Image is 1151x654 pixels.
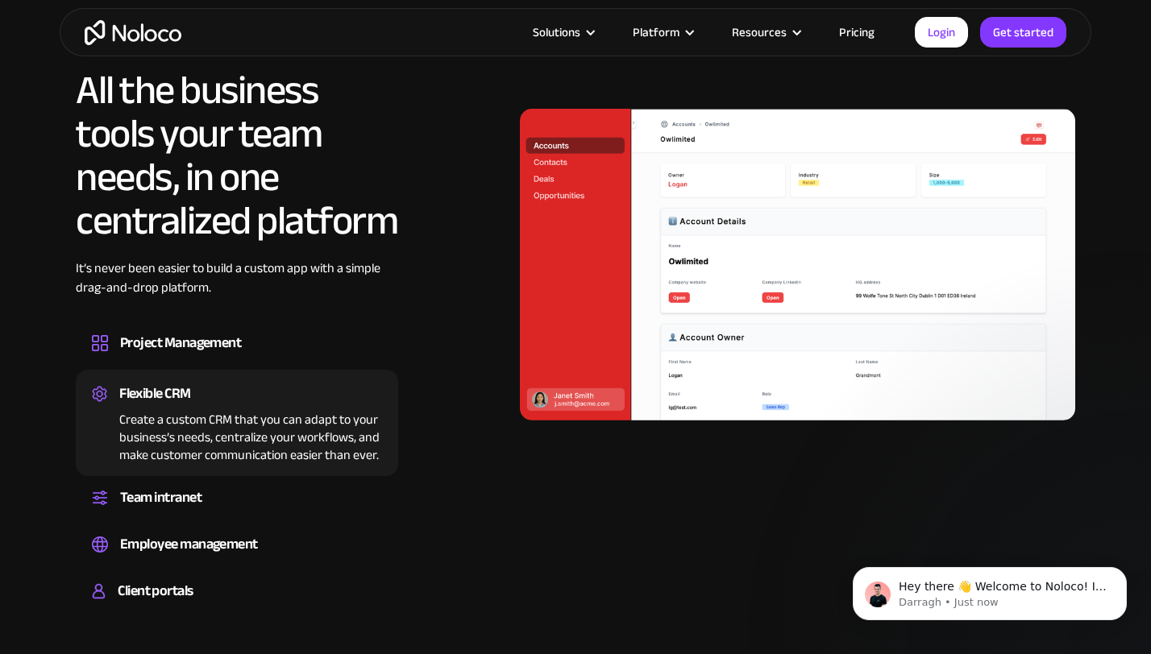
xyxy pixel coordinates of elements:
[120,486,202,510] div: Team intranet
[915,17,968,48] a: Login
[92,510,382,515] div: Set up a central space for your team to collaborate, share information, and stay up to date on co...
[513,22,613,43] div: Solutions
[613,22,712,43] div: Platform
[92,406,382,464] div: Create a custom CRM that you can adapt to your business’s needs, centralize your workflows, and m...
[120,331,241,355] div: Project Management
[829,533,1151,646] iframe: Intercom notifications message
[732,22,787,43] div: Resources
[633,22,679,43] div: Platform
[76,68,398,242] h2: All the business tools your team needs, in one centralized platform
[76,259,398,321] div: It’s never been easier to build a custom app with a simple drag-and-drop platform.
[118,579,193,603] div: Client portals
[92,355,382,360] div: Design custom project management tools to speed up workflows, track progress, and optimize your t...
[120,532,258,557] div: Employee management
[712,22,819,43] div: Resources
[819,22,895,43] a: Pricing
[119,382,191,406] div: Flexible CRM
[980,17,1066,48] a: Get started
[92,603,382,608] div: Build a secure, fully-branded, and personalized client portal that lets your customers self-serve.
[533,22,580,43] div: Solutions
[85,20,181,45] a: home
[92,557,382,561] div: Easily manage employee information, track performance, and handle HR tasks from a single platform.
